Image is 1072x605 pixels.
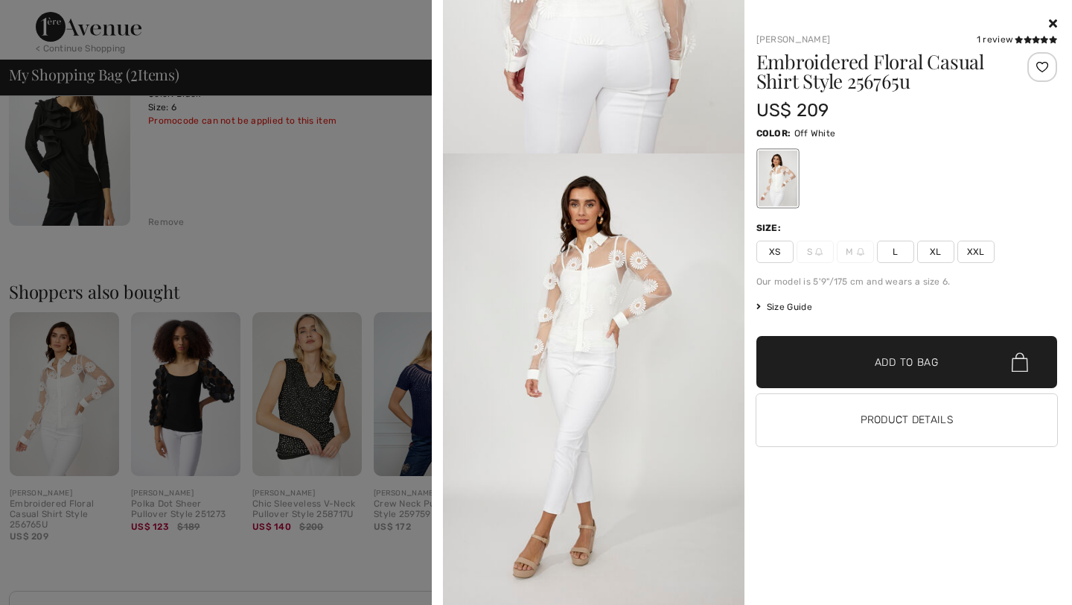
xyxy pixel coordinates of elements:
[756,100,829,121] span: US$ 209
[27,190,51,214] img: avatar
[208,25,232,46] button: Popout
[57,69,255,80] h2: Customer Care | Service Client
[200,390,223,410] button: Attach file
[1012,352,1028,372] img: Bag.svg
[232,25,256,46] button: Minimize widget
[64,18,208,51] h1: Live Chat | Chat en direct
[917,241,954,263] span: XL
[756,241,794,263] span: XS
[877,241,914,263] span: L
[797,241,834,263] span: S
[27,117,252,129] div: Chat started
[35,10,66,24] span: Chat
[756,52,1007,91] h1: Embroidered Floral Casual Shirt Style 256765u
[957,241,995,263] span: XXL
[24,69,48,92] img: avatar
[837,241,874,263] span: M
[66,160,211,208] span: Hi, are you having any trouble checking out? Feel free to reach out to us with any questions!
[756,128,791,139] span: Color:
[756,336,1058,388] button: Add to Bag
[57,81,255,93] div: [STREET_ADDRESS]
[173,391,197,409] button: End chat
[794,128,836,139] span: Off White
[756,34,831,45] a: [PERSON_NAME]
[977,33,1057,46] div: 1 review
[226,391,249,409] button: Menu
[815,248,823,256] img: ring-m.svg
[60,136,252,148] div: Boutique [STREET_ADDRESS]
[756,221,785,235] div: Size:
[758,151,797,206] div: Off White
[875,355,939,370] span: Add to Bag
[756,394,1058,446] button: Product Details
[756,275,1058,288] div: Our model is 5'9"/175 cm and wears a size 6.
[756,300,812,314] span: Size Guide
[857,248,864,256] img: ring-m.svg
